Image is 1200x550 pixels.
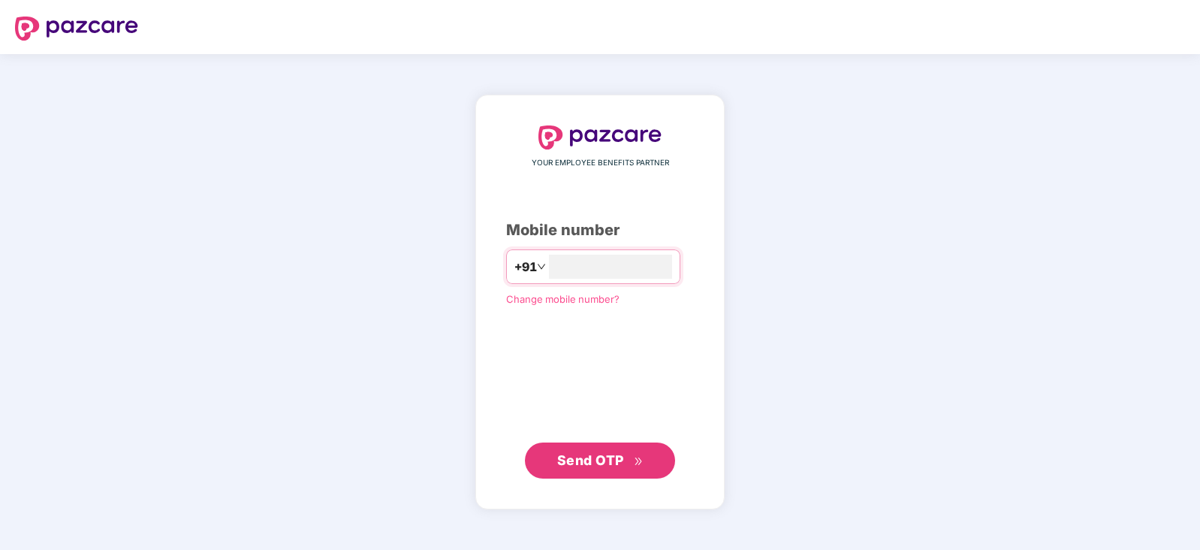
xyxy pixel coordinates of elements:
[506,219,694,242] div: Mobile number
[514,258,537,277] span: +91
[525,443,675,479] button: Send OTPdouble-right
[537,262,546,271] span: down
[532,157,669,169] span: YOUR EMPLOYEE BENEFITS PARTNER
[557,452,624,468] span: Send OTP
[506,293,620,305] a: Change mobile number?
[538,125,662,150] img: logo
[15,17,138,41] img: logo
[634,457,644,467] span: double-right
